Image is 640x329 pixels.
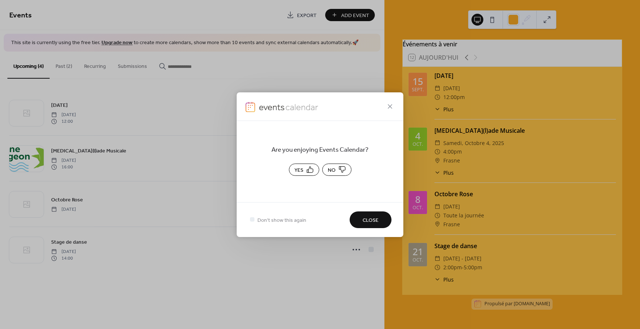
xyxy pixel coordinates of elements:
span: Don't show this again [257,216,306,224]
img: logo-icon [246,102,255,112]
button: Close [350,211,391,228]
span: Close [363,216,379,224]
img: logo-icon [259,102,319,112]
button: No [322,164,351,176]
button: Yes [289,164,319,176]
span: No [328,166,336,174]
span: Yes [294,166,303,174]
span: Are you enjoying Events Calendar? [249,145,391,155]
